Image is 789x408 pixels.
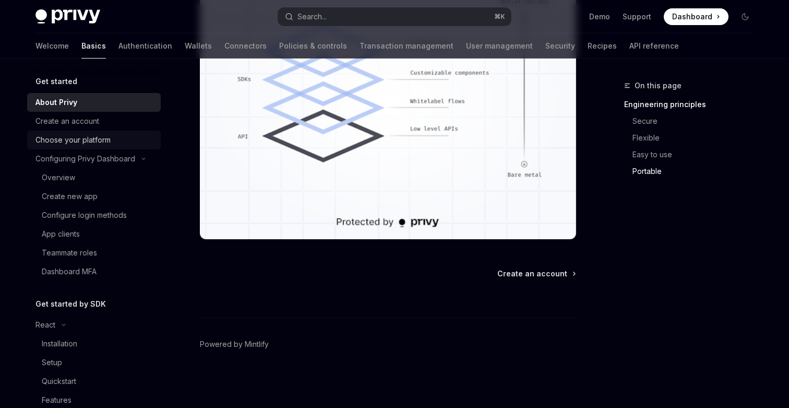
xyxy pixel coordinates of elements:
a: Policies & controls [279,33,347,59]
span: Create an account [497,269,567,279]
a: API reference [629,33,679,59]
a: Support [623,11,651,22]
a: Teammate roles [27,243,161,262]
a: Basics [81,33,106,59]
a: Configure login methods [27,206,161,225]
a: Easy to use [632,146,762,163]
a: Connectors [224,33,267,59]
div: Search... [297,10,327,23]
a: Demo [589,11,610,22]
div: Dashboard MFA [42,265,97,278]
h5: Get started by SDK [35,298,106,310]
div: About Privy [35,96,77,109]
div: Choose your platform [35,134,111,146]
a: Create an account [497,269,575,279]
a: Secure [632,113,762,130]
a: About Privy [27,93,161,112]
div: Configuring Privy Dashboard [35,153,135,165]
div: Create an account [35,115,99,127]
a: Authentication [118,33,172,59]
button: Toggle dark mode [737,8,754,25]
span: Dashboard [672,11,712,22]
a: Portable [632,163,762,180]
span: On this page [635,79,682,92]
a: Powered by Mintlify [200,339,269,349]
span: ⌘ K [494,13,505,21]
a: Recipes [588,33,617,59]
div: Setup [42,356,62,369]
div: React [35,319,55,331]
a: Wallets [185,33,212,59]
div: Configure login methods [42,209,127,222]
a: Create an account [27,112,161,131]
a: Setup [27,353,161,372]
a: Transaction management [360,33,453,59]
h5: Get started [35,75,77,88]
a: Quickstart [27,372,161,391]
div: App clients [42,228,80,240]
button: Search...⌘K [278,7,511,26]
div: Features [42,394,71,406]
div: Overview [42,171,75,184]
div: Quickstart [42,375,76,388]
a: Create new app [27,187,161,206]
a: Dashboard MFA [27,262,161,281]
a: Engineering principles [624,96,762,113]
div: Create new app [42,190,98,203]
a: Overview [27,168,161,187]
a: Welcome [35,33,69,59]
a: Dashboard [664,8,728,25]
a: User management [466,33,533,59]
img: dark logo [35,9,100,24]
a: Choose your platform [27,131,161,149]
a: App clients [27,225,161,243]
div: Installation [42,337,77,350]
a: Flexible [632,130,762,146]
a: Security [545,33,575,59]
a: Installation [27,334,161,353]
div: Teammate roles [42,247,97,259]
